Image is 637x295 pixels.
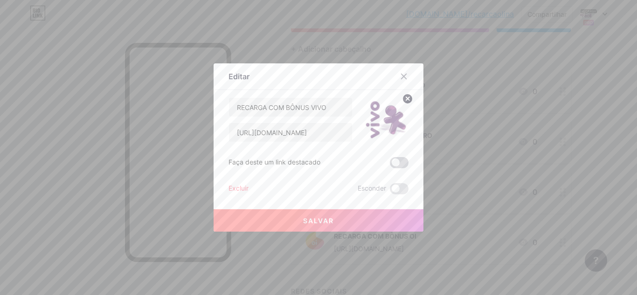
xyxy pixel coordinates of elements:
font: Esconder [358,184,386,192]
input: URL [229,123,352,142]
font: Salvar [303,217,334,225]
font: Excluir [228,184,249,192]
font: Editar [228,72,249,81]
input: Título [229,98,352,117]
font: Faça deste um link destacado [228,158,320,166]
button: Salvar [214,209,423,232]
img: link_miniatura [364,97,409,142]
